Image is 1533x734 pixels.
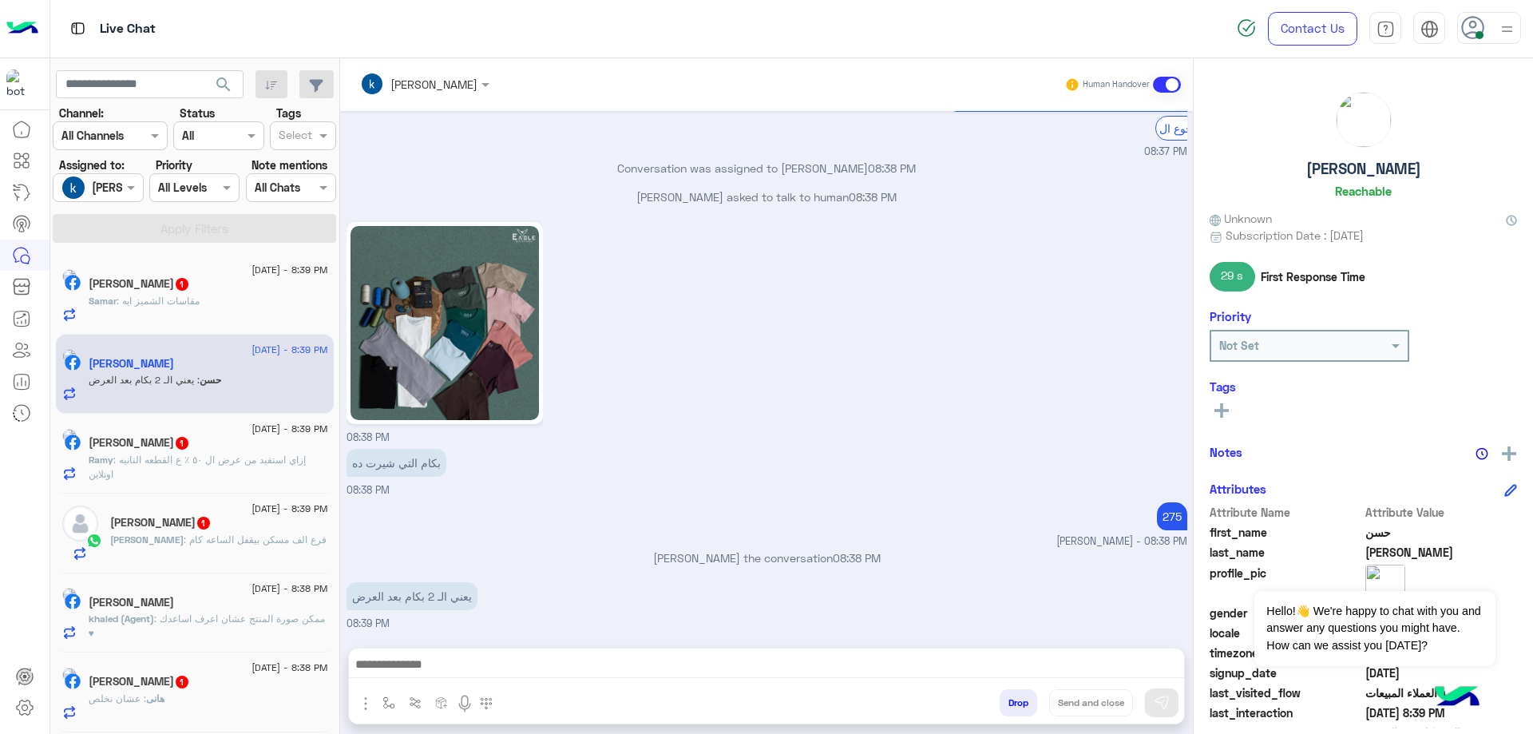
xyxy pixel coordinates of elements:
[62,429,77,443] img: picture
[89,374,200,386] span: يعني الـ 2 بكام بعد العرض
[1083,78,1150,91] small: Human Handover
[176,278,188,291] span: 1
[1365,544,1518,561] span: الخضري
[1365,704,1518,721] span: 2025-09-03T17:39:02.513Z
[347,449,446,477] p: 3/9/2025, 8:38 PM
[89,295,117,307] span: Samar
[480,697,493,710] img: make a call
[252,661,327,675] span: [DATE] - 8:38 PM
[180,105,215,121] label: Status
[252,581,327,596] span: [DATE] - 8:38 PM
[65,434,81,450] img: Facebook
[351,226,539,420] img: 541276804_1188625873024688_7772483045894288896_n.jpg
[62,269,77,284] img: picture
[1157,502,1187,530] p: 3/9/2025, 8:38 PM
[1210,262,1255,291] span: 29 s
[1365,665,1518,681] span: 2024-08-12T12:49:21.006Z
[62,349,77,363] img: picture
[6,12,38,46] img: Logo
[68,18,88,38] img: tab
[252,502,327,516] span: [DATE] - 8:39 PM
[197,517,210,530] span: 1
[849,190,897,204] span: 08:38 PM
[347,582,477,610] p: 3/9/2025, 8:39 PM
[1369,12,1401,46] a: tab
[1210,210,1272,227] span: Unknown
[402,689,429,716] button: Trigger scenario
[252,263,327,277] span: [DATE] - 8:39 PM
[86,533,102,549] img: WhatsApp
[89,613,154,625] span: khaled (Agent)
[59,105,104,121] label: Channel:
[59,157,125,173] label: Assigned to:
[435,696,448,709] img: create order
[89,692,146,704] span: عشان نخلص
[89,357,174,371] h5: حسن الخضري
[110,534,184,546] span: [PERSON_NAME]
[65,355,81,371] img: Facebook
[156,157,192,173] label: Priority
[1154,695,1170,711] img: send message
[1261,268,1365,285] span: First Response Time
[6,69,35,98] img: 713415422032625
[252,343,327,357] span: [DATE] - 8:39 PM
[214,75,233,94] span: search
[429,689,455,716] button: create order
[1210,645,1362,661] span: timezone
[1210,524,1362,541] span: first_name
[276,126,312,147] div: Select
[1056,534,1187,550] span: [PERSON_NAME] - 08:38 PM
[1155,116,1231,141] div: الرجوع ال Bot
[1210,309,1251,323] h6: Priority
[62,668,77,682] img: picture
[376,689,402,716] button: select flow
[455,694,474,713] img: send voice note
[1420,20,1439,38] img: tab
[1000,689,1037,716] button: Drop
[200,374,221,386] span: حسن
[146,692,164,704] span: هانى
[1210,379,1517,394] h6: Tags
[62,177,85,199] img: ACg8ocJgZrH2hNVmQ3Xh4ROP4VqwmVODDK370JLJ8G7KijOnTKt7Mg=s96-c
[1254,591,1495,666] span: Hello!👋 We're happy to chat with you and answer any questions you might have. How can we assist y...
[89,613,325,639] span: ممكن صورة المنتج عشان اعرف اساعدك ♥
[110,516,212,530] h5: Mustafa Fathy
[89,454,113,466] span: Ramy
[1226,227,1364,244] span: Subscription Date : [DATE]
[62,588,77,602] img: picture
[347,431,390,443] span: 08:38 PM
[1210,665,1362,681] span: signup_date
[1210,445,1242,459] h6: Notes
[382,696,395,709] img: select flow
[65,593,81,609] img: Facebook
[204,70,244,105] button: search
[176,437,188,450] span: 1
[347,484,390,496] span: 08:38 PM
[1210,684,1362,701] span: last_visited_flow
[409,696,422,709] img: Trigger scenario
[1210,544,1362,561] span: last_name
[1210,704,1362,721] span: last_interaction
[868,161,916,175] span: 08:38 PM
[53,214,336,243] button: Apply Filters
[89,277,190,291] h5: Samar Yasser
[1429,670,1485,726] img: hulul-logo.png
[347,188,1187,205] p: [PERSON_NAME] asked to talk to human
[1210,482,1266,496] h6: Attributes
[1365,684,1518,701] span: خدمة العملاء المبيعات
[1306,160,1421,178] h5: [PERSON_NAME]
[347,160,1187,177] p: Conversation was assigned to [PERSON_NAME]
[356,694,375,713] img: send attachment
[252,422,327,436] span: [DATE] - 8:39 PM
[1210,565,1362,601] span: profile_pic
[100,18,156,40] p: Live Chat
[89,436,190,450] h5: Ramy Saad
[65,275,81,291] img: Facebook
[117,295,200,307] span: مقاسات الشميز ايه
[833,551,881,565] span: 08:38 PM
[1237,18,1256,38] img: spinner
[1337,93,1391,147] img: picture
[1210,504,1362,521] span: Attribute Name
[1476,447,1488,460] img: notes
[1365,504,1518,521] span: Attribute Value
